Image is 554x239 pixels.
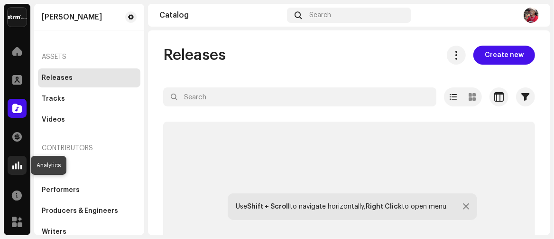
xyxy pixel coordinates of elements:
[42,13,102,21] div: Jose Bousted
[42,186,80,194] div: Performers
[159,11,283,19] div: Catalog
[8,8,27,27] img: 408b884b-546b-4518-8448-1008f9c76b02
[42,116,65,124] div: Videos
[38,181,140,200] re-m-nav-item: Performers
[236,203,448,210] div: Use to navigate horizontally, to open menu.
[163,46,226,65] span: Releases
[42,228,66,236] div: Writers
[42,207,118,215] div: Producers & Engineers
[247,203,290,210] strong: Shift + Scroll
[38,68,140,87] re-m-nav-item: Releases
[163,87,436,106] input: Search
[38,160,140,179] re-m-nav-item: Artists
[38,201,140,220] re-m-nav-item: Producers & Engineers
[42,95,65,103] div: Tracks
[309,11,331,19] span: Search
[42,165,65,173] div: Artists
[38,89,140,108] re-m-nav-item: Tracks
[38,110,140,129] re-m-nav-item: Videos
[524,8,539,23] img: 125b0929-bf0c-46a4-8790-a8c16c84a91f
[366,203,402,210] strong: Right Click
[473,46,535,65] button: Create new
[38,137,140,160] re-a-nav-header: Contributors
[42,74,73,82] div: Releases
[485,46,524,65] span: Create new
[38,46,140,68] re-a-nav-header: Assets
